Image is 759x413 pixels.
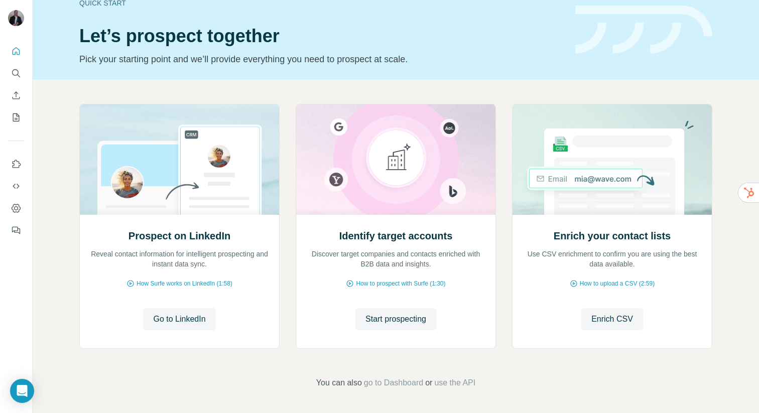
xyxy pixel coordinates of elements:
[8,42,24,60] button: Quick start
[575,6,712,54] img: banner
[554,229,671,243] h2: Enrich your contact lists
[79,52,563,66] p: Pick your starting point and we’ll provide everything you need to prospect at scale.
[8,155,24,173] button: Use Surfe on LinkedIn
[355,308,436,330] button: Start prospecting
[364,377,423,389] button: go to Dashboard
[306,249,485,269] p: Discover target companies and contacts enriched with B2B data and insights.
[316,377,362,389] span: You can also
[512,104,712,215] img: Enrich your contact lists
[339,229,453,243] h2: Identify target accounts
[523,249,702,269] p: Use CSV enrichment to confirm you are using the best data available.
[10,379,34,403] div: Open Intercom Messenger
[580,279,655,288] span: How to upload a CSV (2:59)
[90,249,269,269] p: Reveal contact information for intelligent prospecting and instant data sync.
[8,86,24,104] button: Enrich CSV
[8,221,24,239] button: Feedback
[365,313,426,325] span: Start prospecting
[137,279,232,288] span: How Surfe works on LinkedIn (1:58)
[434,377,475,389] button: use the API
[8,108,24,126] button: My lists
[8,10,24,26] img: Avatar
[129,229,230,243] h2: Prospect on LinkedIn
[153,313,205,325] span: Go to LinkedIn
[425,377,432,389] span: or
[79,104,280,215] img: Prospect on LinkedIn
[356,279,445,288] span: How to prospect with Surfe (1:30)
[591,313,633,325] span: Enrich CSV
[581,308,643,330] button: Enrich CSV
[143,308,215,330] button: Go to LinkedIn
[8,177,24,195] button: Use Surfe API
[296,104,496,215] img: Identify target accounts
[79,26,563,46] h1: Let’s prospect together
[8,64,24,82] button: Search
[8,199,24,217] button: Dashboard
